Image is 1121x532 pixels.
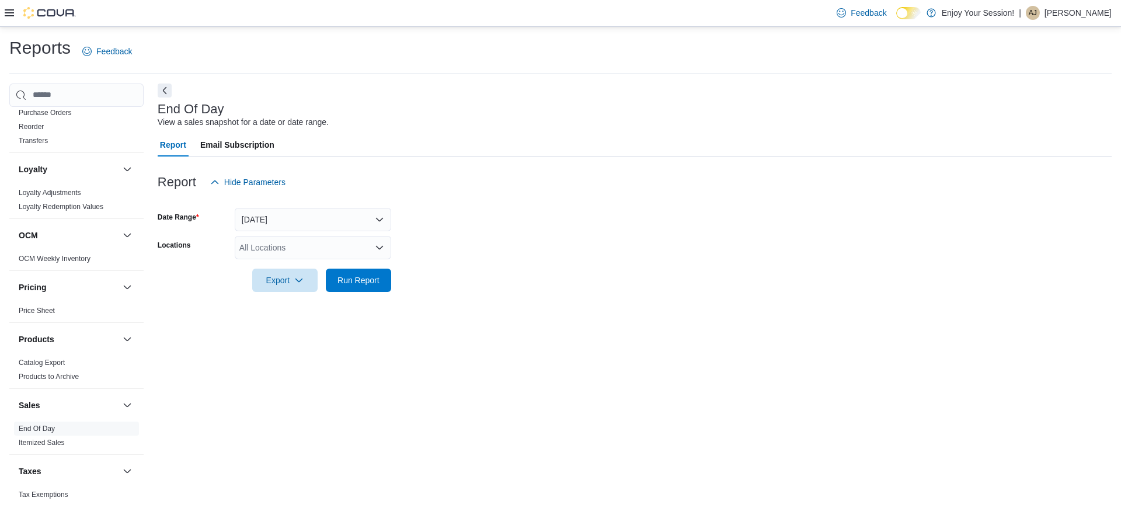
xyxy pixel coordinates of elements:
[19,281,118,293] button: Pricing
[158,102,224,116] h3: End Of Day
[19,108,72,117] span: Purchase Orders
[120,162,134,176] button: Loyalty
[19,373,79,381] a: Products to Archive
[96,46,132,57] span: Feedback
[19,465,41,477] h3: Taxes
[375,243,384,252] button: Open list of options
[19,399,40,411] h3: Sales
[337,274,380,286] span: Run Report
[19,188,81,197] span: Loyalty Adjustments
[252,269,318,292] button: Export
[19,307,55,315] a: Price Sheet
[326,269,391,292] button: Run Report
[19,136,48,145] span: Transfers
[19,202,103,211] span: Loyalty Redemption Values
[19,359,65,367] a: Catalog Export
[120,464,134,478] button: Taxes
[19,164,118,175] button: Loyalty
[19,333,118,345] button: Products
[832,1,891,25] a: Feedback
[19,399,118,411] button: Sales
[19,254,90,263] span: OCM Weekly Inventory
[1045,6,1112,20] p: [PERSON_NAME]
[1019,6,1021,20] p: |
[158,116,329,128] div: View a sales snapshot for a date or date range.
[19,164,47,175] h3: Loyalty
[259,269,311,292] span: Export
[19,333,54,345] h3: Products
[19,203,103,211] a: Loyalty Redemption Values
[158,213,199,222] label: Date Range
[206,171,290,194] button: Hide Parameters
[19,425,55,433] a: End Of Day
[9,252,144,270] div: OCM
[942,6,1015,20] p: Enjoy Your Session!
[19,491,68,499] a: Tax Exemptions
[23,7,76,19] img: Cova
[19,439,65,447] a: Itemized Sales
[120,332,134,346] button: Products
[78,40,137,63] a: Feedback
[1029,6,1037,20] span: AJ
[158,241,191,250] label: Locations
[896,7,921,19] input: Dark Mode
[9,186,144,218] div: Loyalty
[19,109,72,117] a: Purchase Orders
[1026,6,1040,20] div: Aleshia Jennings
[120,280,134,294] button: Pricing
[19,281,46,293] h3: Pricing
[19,230,38,241] h3: OCM
[851,7,886,19] span: Feedback
[9,304,144,322] div: Pricing
[19,255,90,263] a: OCM Weekly Inventory
[224,176,286,188] span: Hide Parameters
[120,228,134,242] button: OCM
[235,208,391,231] button: [DATE]
[120,398,134,412] button: Sales
[896,19,897,20] span: Dark Mode
[19,122,44,131] span: Reorder
[160,133,186,157] span: Report
[158,175,196,189] h3: Report
[19,189,81,197] a: Loyalty Adjustments
[19,123,44,131] a: Reorder
[19,137,48,145] a: Transfers
[158,84,172,98] button: Next
[9,422,144,454] div: Sales
[200,133,274,157] span: Email Subscription
[19,465,118,477] button: Taxes
[19,230,118,241] button: OCM
[9,356,144,388] div: Products
[9,488,144,506] div: Taxes
[9,36,71,60] h1: Reports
